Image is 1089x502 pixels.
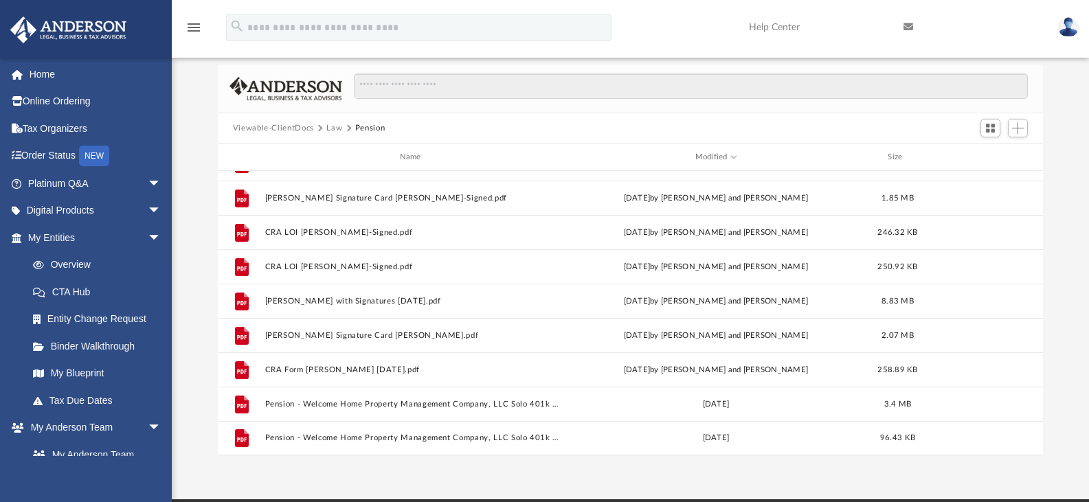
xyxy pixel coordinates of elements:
[568,432,864,444] div: [DATE]
[10,88,182,115] a: Online Ordering
[218,171,1044,455] div: grid
[355,122,385,135] button: Pension
[19,387,182,414] a: Tax Due Dates
[10,142,182,170] a: Order StatusNEW
[568,295,864,308] div: [DATE] by [PERSON_NAME] and [PERSON_NAME]
[980,119,1001,138] button: Switch to Grid View
[19,360,175,387] a: My Blueprint
[148,224,175,252] span: arrow_drop_down
[10,170,182,197] a: Platinum Q&Aarrow_drop_down
[877,263,917,271] span: 250.92 KB
[148,414,175,442] span: arrow_drop_down
[10,224,182,251] a: My Entitiesarrow_drop_down
[354,73,1028,100] input: Search files and folders
[10,197,182,225] a: Digital Productsarrow_drop_down
[567,151,864,163] div: Modified
[265,365,561,374] button: CRA Form [PERSON_NAME] [DATE].pdf
[882,332,914,339] span: 2.07 MB
[19,332,182,360] a: Binder Walkthrough
[224,151,258,163] div: id
[1008,119,1029,138] button: Add
[882,297,914,305] span: 8.83 MB
[884,400,911,408] span: 3.4 MB
[1058,17,1079,37] img: User Pic
[233,122,314,135] button: Viewable-ClientDocs
[568,364,864,376] div: [DATE] by [PERSON_NAME] and [PERSON_NAME]
[186,26,202,36] a: menu
[10,60,182,88] a: Home
[148,197,175,225] span: arrow_drop_down
[186,19,202,36] i: menu
[931,151,1027,163] div: id
[265,331,561,340] button: [PERSON_NAME] Signature Card [PERSON_NAME].pdf
[882,194,914,202] span: 1.85 MB
[568,261,864,273] div: [DATE] by [PERSON_NAME] and [PERSON_NAME]
[265,228,561,237] button: CRA LOI [PERSON_NAME]-Signed.pdf
[568,227,864,239] div: [DATE] by [PERSON_NAME] and [PERSON_NAME]
[264,151,561,163] div: Name
[877,366,917,374] span: 258.89 KB
[10,115,182,142] a: Tax Organizers
[568,398,864,411] div: [DATE]
[880,434,915,442] span: 96.43 KB
[568,330,864,342] div: [DATE] by [PERSON_NAME] and [PERSON_NAME]
[265,262,561,271] button: CRA LOI [PERSON_NAME]-Signed.pdf
[10,414,175,442] a: My Anderson Teamarrow_drop_down
[877,229,917,236] span: 246.32 KB
[568,192,864,205] div: [DATE] by [PERSON_NAME] and [PERSON_NAME]
[265,297,561,306] button: [PERSON_NAME] with Signatures [DATE].pdf
[326,122,342,135] button: Law
[79,146,109,166] div: NEW
[265,433,561,442] button: Pension - Welcome Home Property Management Company, LLC Solo 401k - EIN.pdf
[19,278,182,306] a: CTA Hub
[19,251,182,279] a: Overview
[6,16,131,43] img: Anderson Advisors Platinum Portal
[19,306,182,333] a: Entity Change Request
[19,441,168,468] a: My Anderson Team
[265,400,561,409] button: Pension - Welcome Home Property Management Company, LLC Solo 401k - Docusign.pdf
[870,151,925,163] div: Size
[265,194,561,203] button: [PERSON_NAME] Signature Card [PERSON_NAME]-Signed.pdf
[148,170,175,198] span: arrow_drop_down
[229,19,245,34] i: search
